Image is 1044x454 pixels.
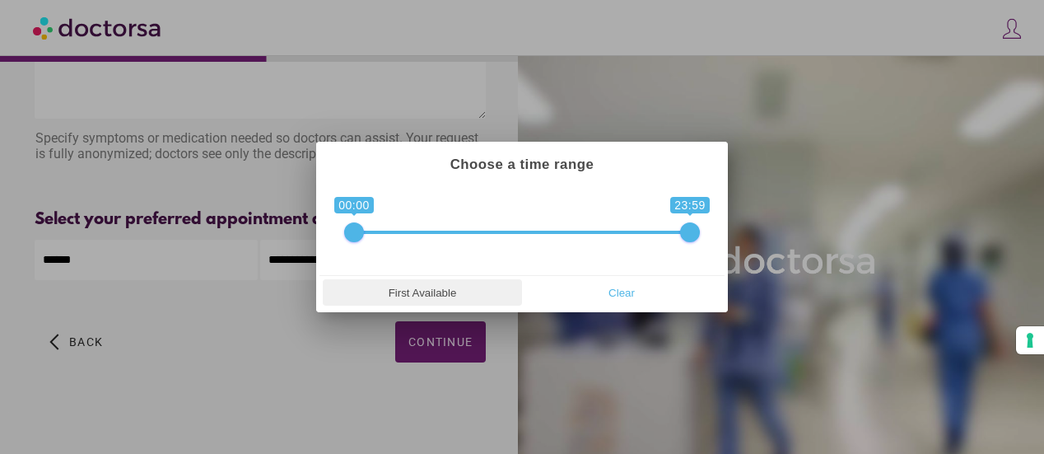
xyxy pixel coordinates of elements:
button: First Available [323,279,522,306]
span: Clear [527,280,716,305]
span: First Available [328,280,517,305]
span: 00:00 [334,197,374,213]
button: Clear [522,279,721,306]
button: Your consent preferences for tracking technologies [1016,326,1044,354]
strong: Choose a time range [450,157,594,172]
span: 23:59 [670,197,710,213]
